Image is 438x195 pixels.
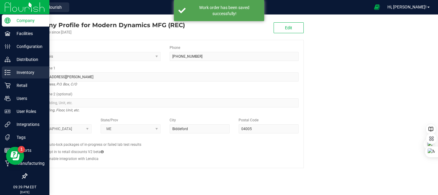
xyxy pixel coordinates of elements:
div: Account active since [DATE] [27,30,185,35]
inline-svg: User Roles [5,108,11,114]
input: Address [32,72,299,82]
p: 09:39 PM EDT [3,184,47,190]
inline-svg: Inventory [5,69,11,75]
inline-svg: Retail [5,82,11,88]
input: Postal Code [239,124,299,133]
input: (123) 456-7890 [170,52,299,61]
h2: Configs [32,138,299,142]
p: Retail [11,82,47,89]
p: Tags [11,134,47,141]
p: Integrations [11,121,47,128]
inline-svg: Reports [5,147,11,153]
p: Configuration [11,43,47,50]
p: User Roles [11,108,47,115]
label: Postal Code [239,117,258,123]
i: Suite, Building, Floor, Unit, etc. [32,107,80,114]
input: Suite, Building, Unit, etc. [32,98,299,107]
p: Inventory [11,69,47,76]
i: Street address, P.O. Box, C/O [32,81,77,88]
span: Edit [285,25,292,30]
iframe: Resource center [6,147,24,165]
label: Enable integration with Lendica [47,156,99,161]
div: Modern Dynamics MFG (REC) [27,21,185,30]
div: Work order has been saved successfully! [189,5,260,17]
p: [DATE] [3,190,47,194]
inline-svg: Facilities [5,30,11,37]
input: City [170,124,230,133]
p: Reports [11,147,47,154]
p: Distribution [11,56,47,63]
p: Company [11,17,47,24]
inline-svg: Company [5,18,11,24]
inline-svg: Integrations [5,121,11,127]
p: Manufacturing [11,160,47,167]
label: Auto-lock packages of in-progress or failed lab test results [47,142,141,147]
inline-svg: Distribution [5,56,11,62]
inline-svg: Tags [5,134,11,140]
span: Open Ecommerce Menu [370,1,383,13]
p: Facilities [11,30,47,37]
p: Users [11,95,47,102]
inline-svg: Users [5,95,11,101]
label: Phone [170,45,180,50]
iframe: Resource center unread badge [18,146,25,153]
label: Opt in to retail discounts V2 beta [47,149,104,155]
button: Edit [274,22,304,33]
inline-svg: Configuration [5,43,11,50]
label: City [170,117,176,123]
label: State/Prov [101,117,118,123]
span: Hi, [PERSON_NAME]! [387,5,427,9]
inline-svg: Manufacturing [5,160,11,166]
label: Address Line 2 (optional) [32,91,72,97]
